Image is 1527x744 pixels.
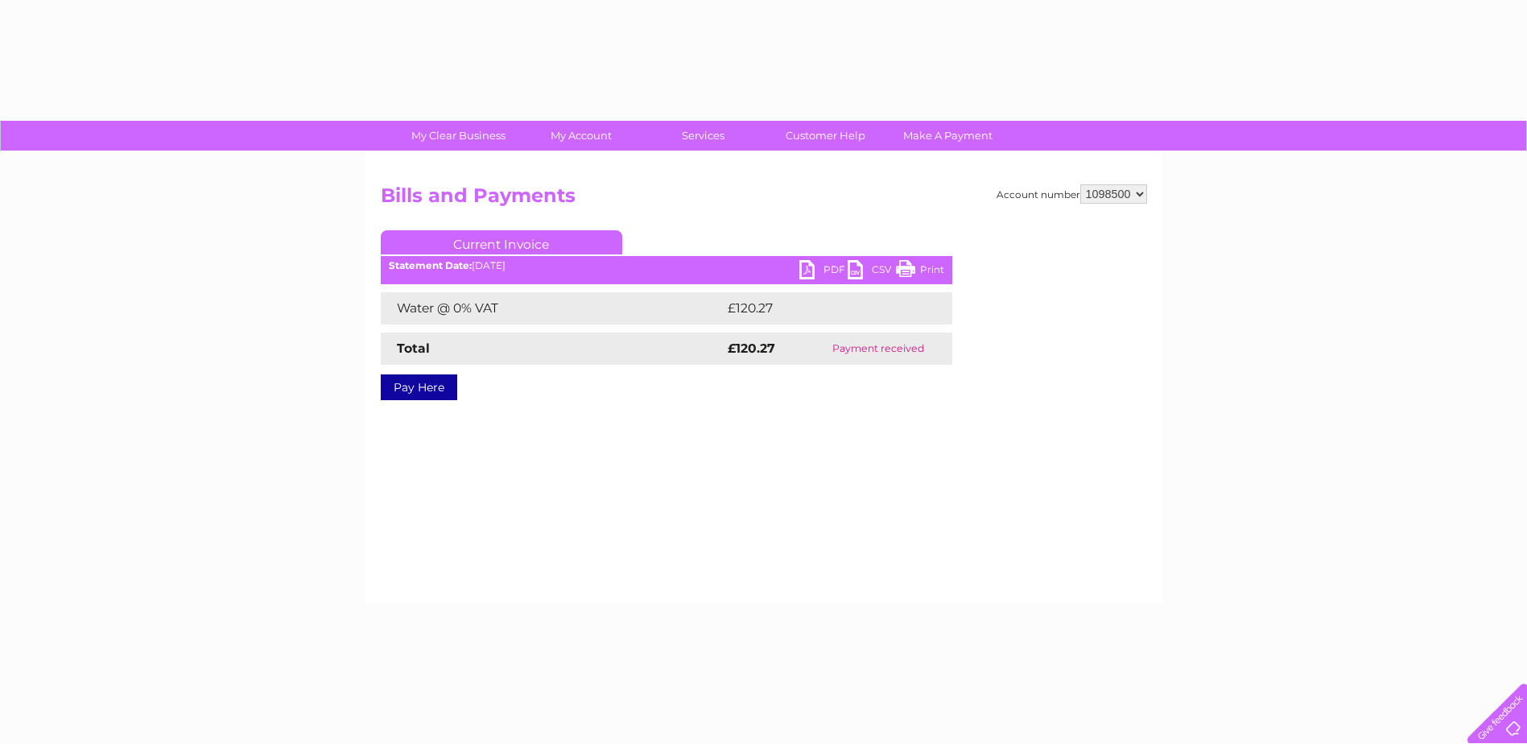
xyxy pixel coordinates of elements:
div: Account number [997,184,1147,204]
a: Pay Here [381,374,457,400]
a: Current Invoice [381,230,622,254]
a: My Account [514,121,647,151]
td: £120.27 [724,292,922,324]
a: PDF [799,260,848,283]
a: CSV [848,260,896,283]
h2: Bills and Payments [381,184,1147,215]
a: Print [896,260,944,283]
a: My Clear Business [392,121,525,151]
td: Water @ 0% VAT [381,292,724,324]
a: Services [637,121,770,151]
div: [DATE] [381,260,952,271]
td: Payment received [805,333,951,365]
a: Customer Help [759,121,892,151]
b: Statement Date: [389,259,472,271]
strong: Total [397,341,430,356]
a: Make A Payment [881,121,1014,151]
strong: £120.27 [728,341,775,356]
